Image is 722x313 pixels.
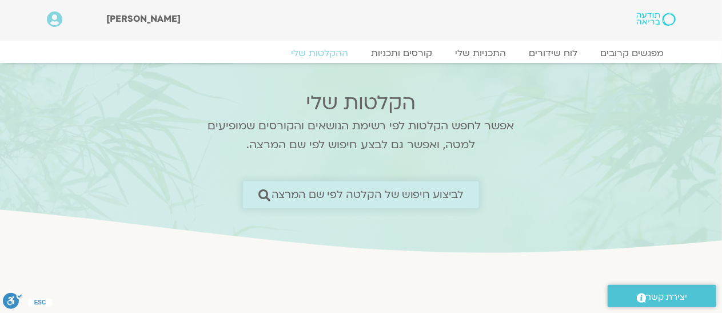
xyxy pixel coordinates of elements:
[589,47,676,59] a: מפגשים קרובים
[608,285,716,307] a: יצירת קשר
[647,290,688,305] span: יצירת קשר
[444,47,518,59] a: התכניות שלי
[518,47,589,59] a: לוח שידורים
[271,189,464,201] span: לביצוע חיפוש של הקלטה לפי שם המרצה
[106,13,181,25] span: [PERSON_NAME]
[243,181,479,208] a: לביצוע חיפוש של הקלטה לפי שם המרצה
[360,47,444,59] a: קורסים ותכניות
[47,47,676,59] nav: Menu
[192,92,529,114] h2: הקלטות שלי
[192,117,529,154] p: אפשר לחפש הקלטות לפי רשימת הנושאים והקורסים שמופיעים למטה, ואפשר גם לבצע חיפוש לפי שם המרצה.
[280,47,360,59] a: ההקלטות שלי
